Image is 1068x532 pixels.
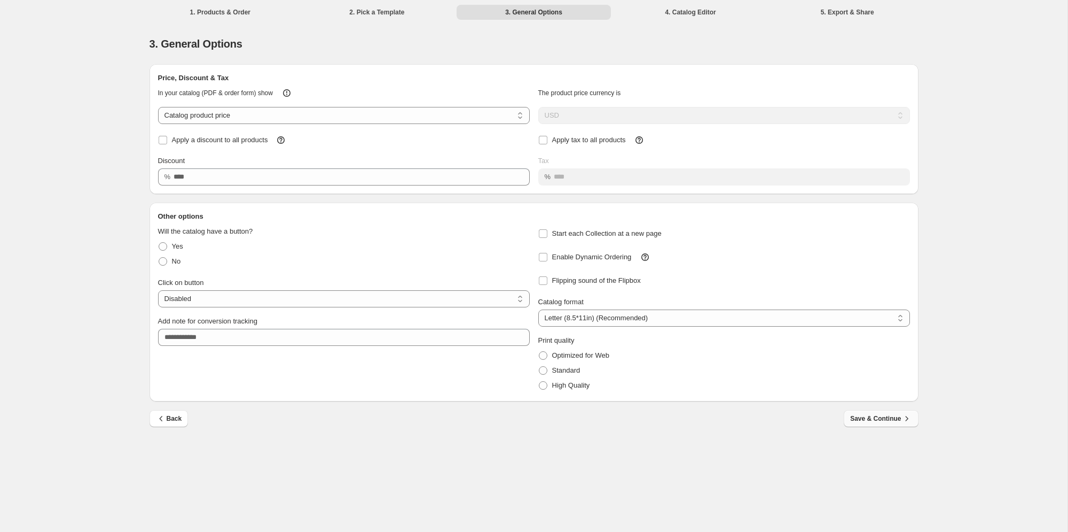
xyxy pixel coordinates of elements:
span: Tax [538,157,549,165]
span: Click on button [158,279,204,287]
span: Print quality [538,336,575,344]
span: Save & Continue [850,413,912,424]
span: Back [156,413,182,424]
button: Back [150,410,189,427]
span: In your catalog (PDF & order form) show [158,89,273,97]
span: Optimized for Web [552,351,609,359]
h2: Price, Discount & Tax [158,73,910,83]
span: Catalog format [538,298,584,306]
span: No [172,257,181,265]
span: Add note for conversion tracking [158,317,257,325]
span: 3. General Options [150,38,242,50]
span: Apply tax to all products [552,136,626,144]
span: Will the catalog have a button? [158,227,253,235]
span: Start each Collection at a new page [552,229,662,237]
span: The product price currency is [538,89,621,97]
span: Apply a discount to all products [172,136,268,144]
span: Flipping sound of the Flipbox [552,276,641,284]
button: Save & Continue [844,410,918,427]
span: High Quality [552,381,590,389]
span: Discount [158,157,185,165]
span: Standard [552,366,580,374]
h2: Other options [158,211,910,222]
span: Yes [172,242,183,250]
span: % [545,173,551,181]
span: Enable Dynamic Ordering [552,253,632,261]
span: % [164,173,171,181]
